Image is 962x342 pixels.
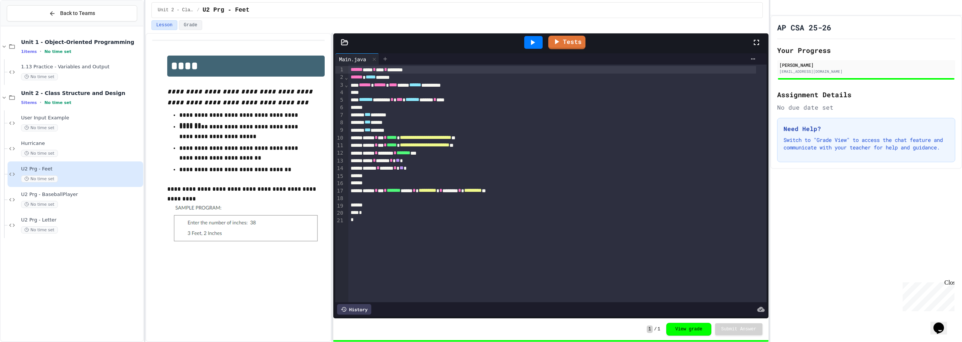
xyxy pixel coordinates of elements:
[777,45,955,56] h2: Your Progress
[335,149,345,157] div: 12
[658,326,660,332] span: 1
[335,217,345,224] div: 21
[666,323,711,336] button: View grade
[335,55,370,63] div: Main.java
[335,104,345,111] div: 6
[44,49,71,54] span: No time set
[777,103,955,112] div: No due date set
[179,20,202,30] button: Grade
[779,69,953,74] div: [EMAIL_ADDRESS][DOMAIN_NAME]
[335,142,345,149] div: 11
[335,165,345,172] div: 14
[21,150,58,157] span: No time set
[930,312,954,334] iframe: chat widget
[21,73,58,80] span: No time set
[715,323,762,335] button: Submit Answer
[44,100,71,105] span: No time set
[197,7,200,13] span: /
[721,326,756,332] span: Submit Answer
[647,325,652,333] span: 1
[335,173,345,180] div: 15
[344,82,348,88] span: Fold line
[777,22,831,33] h1: AP CSA 25-26
[21,175,58,182] span: No time set
[335,134,345,142] div: 10
[21,226,58,234] span: No time set
[21,64,142,70] span: 1.13 Practice - Variables and Output
[335,187,345,195] div: 17
[40,99,41,105] span: •
[21,166,142,172] span: U2 Prg - Feet
[335,111,345,119] div: 7
[151,20,177,30] button: Lesson
[335,119,345,127] div: 8
[21,100,37,105] span: 5 items
[21,191,142,198] span: U2 Prg - BaseballPlayer
[335,89,345,96] div: 4
[21,217,142,223] span: U2 Prg - Letter
[335,74,345,81] div: 2
[779,62,953,68] div: [PERSON_NAME]
[335,195,345,202] div: 18
[21,140,142,147] span: Hurricane
[337,304,371,315] div: History
[60,9,95,17] span: Back to Teams
[203,6,250,15] span: U2 Prg - Feet
[784,136,949,151] p: Switch to "Grade View" to access the chat feature and communicate with your teacher for help and ...
[335,127,345,134] div: 9
[21,124,58,131] span: No time set
[335,209,345,217] div: 20
[548,36,585,49] a: Tests
[21,49,37,54] span: 1 items
[40,48,41,54] span: •
[21,115,142,121] span: User Input Example
[335,53,379,65] div: Main.java
[21,201,58,208] span: No time set
[335,81,345,89] div: 3
[335,202,345,210] div: 19
[335,157,345,165] div: 13
[335,180,345,187] div: 16
[784,124,949,133] h3: Need Help?
[3,3,52,48] div: Chat with us now!Close
[158,7,194,13] span: Unit 2 - Class Structure and Design
[335,96,345,104] div: 5
[21,90,142,96] span: Unit 2 - Class Structure and Design
[7,5,137,21] button: Back to Teams
[777,89,955,100] h2: Assignment Details
[654,326,657,332] span: /
[335,66,345,74] div: 1
[344,74,348,80] span: Fold line
[900,279,954,311] iframe: chat widget
[21,39,142,45] span: Unit 1 - Object-Oriented Programming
